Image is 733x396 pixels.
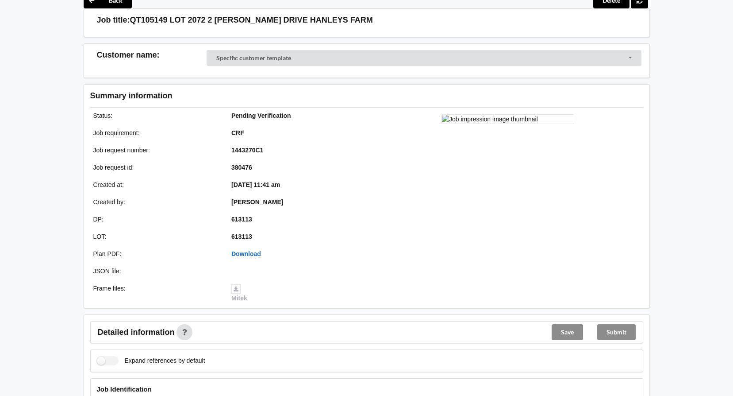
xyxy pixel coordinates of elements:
b: 380476 [231,164,252,171]
div: LOT : [87,232,226,241]
div: Customer Selector [207,50,641,66]
h4: Job Identification [97,385,637,393]
img: Job impression image thumbnail [441,114,574,124]
div: Specific customer template [216,55,291,61]
h3: QT105149 LOT 2072 2 [PERSON_NAME] DRIVE HANLEYS FARM [130,15,373,25]
a: Download [231,250,261,257]
label: Expand references by default [97,356,205,365]
div: JSON file : [87,267,226,276]
div: Job request id : [87,163,226,172]
span: Detailed information [98,328,175,336]
b: 1443270C1 [231,147,263,154]
b: Pending Verification [231,112,291,119]
h3: Customer name : [97,50,207,60]
div: Job requirement : [87,128,226,137]
b: CRF [231,129,244,136]
b: 613113 [231,233,252,240]
a: Mitek [231,285,247,302]
div: DP : [87,215,226,224]
h3: Job title: [97,15,130,25]
h3: Summary information [90,91,502,101]
div: Plan PDF : [87,249,226,258]
div: Job request number : [87,146,226,155]
div: Created at : [87,180,226,189]
b: [DATE] 11:41 am [231,181,280,188]
b: [PERSON_NAME] [231,198,283,206]
b: 613113 [231,216,252,223]
div: Status : [87,111,226,120]
div: Frame files : [87,284,226,303]
div: Created by : [87,198,226,206]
